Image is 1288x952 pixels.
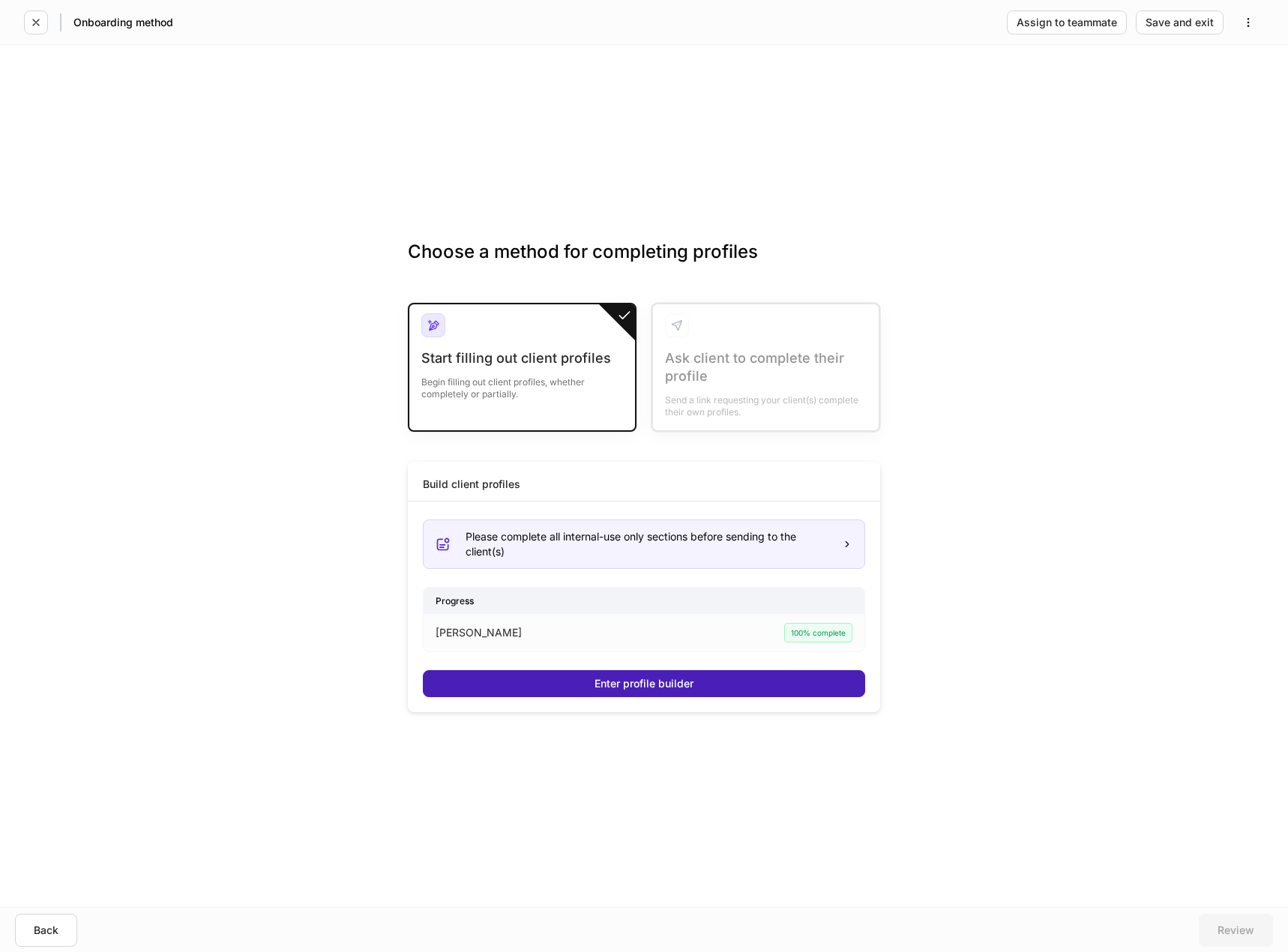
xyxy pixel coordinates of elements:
[73,15,173,30] h5: Onboarding method
[1017,17,1117,28] div: Assign to teammate
[423,477,520,492] div: Build client profiles
[15,914,77,947] button: Back
[34,925,58,936] div: Back
[423,670,865,697] button: Enter profile builder
[595,678,693,689] div: Enter profile builder
[784,623,852,642] div: 100% complete
[1146,17,1214,28] div: Save and exit
[1007,10,1127,34] button: Assign to teammate
[436,625,522,640] p: [PERSON_NAME]
[1136,10,1224,34] button: Save and exit
[421,367,623,400] div: Begin filling out client profiles, whether completely or partially.
[421,349,623,367] div: Start filling out client profiles
[466,529,830,559] div: Please complete all internal-use only sections before sending to the client(s)
[424,588,864,614] div: Progress
[408,240,880,288] h3: Choose a method for completing profiles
